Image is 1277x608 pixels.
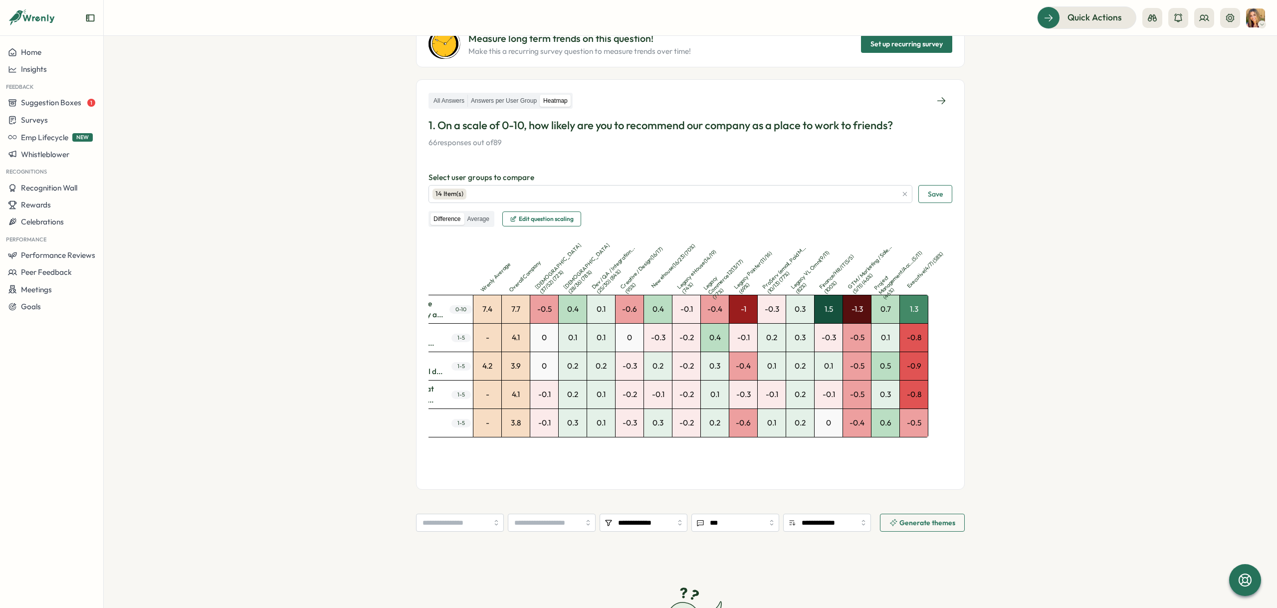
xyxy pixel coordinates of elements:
[534,244,586,296] p: [DEMOGRAPHIC_DATA] ( 37 / 52 ) ( 72 %)
[502,381,530,408] div: 4.1
[616,295,643,323] div: -0.6
[733,244,785,296] p: Legacy Pointer ( 11 / 16 ) ( 69 %)
[21,200,51,209] span: Rewards
[786,352,814,380] div: 0.2
[449,305,472,314] span: 0 - 10
[786,324,814,352] div: 0.3
[758,324,786,352] div: 0.2
[21,302,41,311] span: Goals
[451,419,471,427] span: 1 - 5
[21,150,69,159] span: Whistleblower
[880,514,965,532] button: Generate themes
[473,352,501,380] div: 4.2
[559,295,587,323] div: 0.4
[559,381,587,408] div: 0.2
[843,295,871,323] div: -1.3
[21,64,47,74] span: Insights
[428,172,952,183] p: Select user groups to compare
[729,352,757,380] div: -0.4
[473,324,501,352] div: -
[701,295,729,323] div: -0.4
[1067,11,1122,24] span: Quick Actions
[616,324,643,352] div: 0
[786,295,814,323] div: 0.3
[1037,6,1136,28] button: Quick Actions
[900,295,928,323] div: 1.3
[672,295,700,323] div: -0.1
[451,391,471,399] span: 1 - 5
[21,98,81,107] span: Suggestion Boxes
[790,244,842,296] p: Legacy VL Omni ( 9 / 11 ) ( 82 %)
[468,95,540,107] label: Answers per User Group
[900,324,928,352] div: -0.8
[587,409,615,437] div: 0.1
[530,381,558,408] div: -0.1
[701,324,729,352] div: 0.4
[815,324,843,352] div: -0.3
[843,381,871,408] div: -0.5
[644,409,672,437] div: 0.3
[430,95,467,107] label: All Answers
[900,409,928,437] div: -0.5
[616,352,643,380] div: -0.3
[672,352,700,380] div: -0.2
[729,381,757,408] div: -0.3
[871,295,899,323] div: 0.7
[644,295,672,323] div: 0.4
[559,409,587,437] div: 0.3
[650,243,697,290] p: New ehouse ( 16 / 23 ) ( 70 %)
[758,352,786,380] div: 0.1
[530,324,558,352] div: 0
[540,95,571,107] label: Heatmap
[464,213,492,225] label: Average
[701,409,729,437] div: 0.2
[87,99,95,107] span: 1
[871,352,899,380] div: 0.5
[451,362,471,371] span: 1 - 5
[786,381,814,408] div: 0.2
[871,381,899,408] div: 0.3
[861,35,952,53] button: Set up recurring survey
[72,133,93,142] span: NEW
[815,352,843,380] div: 0.1
[761,244,813,296] p: ProServ (email, Paid M... ( 10 / 13 ) ( 77 %)
[1246,8,1265,27] img: Tarin O'Neill
[616,409,643,437] div: -0.3
[843,324,871,352] div: -0.5
[559,324,587,352] div: 0.1
[587,324,615,352] div: 0.1
[559,352,587,380] div: 0.2
[786,409,814,437] div: 0.2
[729,324,757,352] div: -0.1
[871,324,899,352] div: 0.1
[676,244,728,296] p: Legacy eHouse ( 14 / 19 ) ( 74 %)
[502,211,581,226] button: Edit question scaling
[468,31,691,46] p: Measure long term trends on this question!
[815,409,843,437] div: 0
[870,35,943,52] span: Set up recurring survey
[928,186,943,203] span: Save
[530,409,558,437] div: -0.1
[843,409,871,437] div: -0.4
[502,352,530,380] div: 3.9
[21,133,68,142] span: Emp Lifecycle
[519,216,574,222] span: Edit question scaling
[508,247,555,294] p: Overall Company
[815,295,843,323] div: 1.5
[530,352,558,380] div: 0
[702,245,759,301] p: Legacy Commerce12 ( 13 / 17 ) ( 77 %)
[906,243,953,290] p: Executive ( 4 / 7 ) ( 58 %)
[899,519,955,526] span: Generate themes
[468,46,691,57] p: Make this a recurring survey question to measure trends over time!
[871,409,899,437] div: 0.6
[473,381,501,408] div: -
[428,137,952,148] p: 66 responses out of 89
[672,381,700,408] div: -0.2
[430,213,463,225] label: Difference
[847,244,898,296] p: GTM / Marketing / Sale... ( 5 / 11 ) ( 46 %)
[729,295,757,323] div: -1
[644,381,672,408] div: -0.1
[758,409,786,437] div: 0.1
